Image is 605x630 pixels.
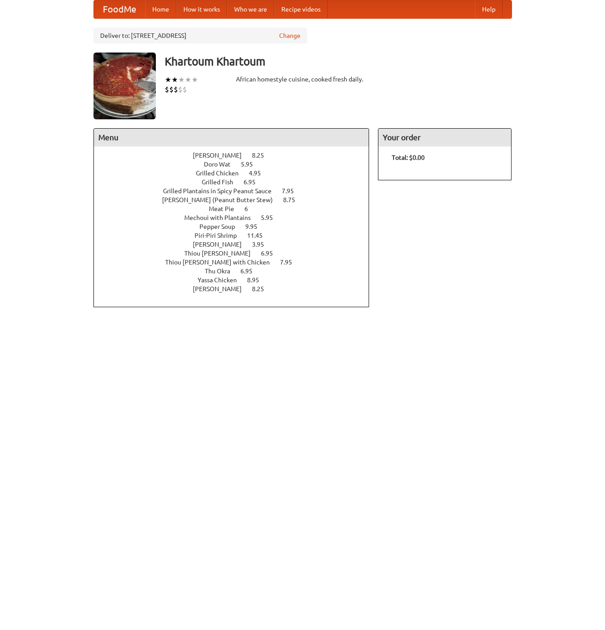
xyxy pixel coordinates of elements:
span: 6.95 [240,268,261,275]
li: ★ [171,75,178,85]
li: $ [178,85,183,94]
span: [PERSON_NAME] [193,285,251,293]
span: [PERSON_NAME] (Peanut Butter Stew) [162,196,282,203]
span: 5.95 [241,161,262,168]
a: Help [475,0,503,18]
div: Deliver to: [STREET_ADDRESS] [93,28,307,44]
h4: Your order [378,129,511,146]
span: Grilled Chicken [196,170,248,177]
span: 8.95 [247,276,268,284]
span: 4.95 [249,170,270,177]
a: Thiou [PERSON_NAME] with Chicken 7.95 [165,259,309,266]
li: $ [165,85,169,94]
a: [PERSON_NAME] 8.25 [193,285,280,293]
li: $ [169,85,174,94]
a: Yassa Chicken 8.95 [198,276,276,284]
span: 5.95 [261,214,282,221]
a: Grilled Plantains in Spicy Peanut Sauce 7.95 [163,187,310,195]
span: 6.95 [261,250,282,257]
a: Thu Okra 6.95 [205,268,269,275]
a: Meat Pie 6 [209,205,264,212]
span: Grilled Fish [202,179,242,186]
a: Doro Wat 5.95 [204,161,269,168]
a: Pepper Soup 9.95 [199,223,274,230]
a: Recipe videos [274,0,328,18]
li: $ [183,85,187,94]
a: Grilled Fish 6.95 [202,179,272,186]
a: [PERSON_NAME] (Peanut Butter Stew) 8.75 [162,196,312,203]
span: 6.95 [244,179,264,186]
li: ★ [165,75,171,85]
span: Thiou [PERSON_NAME] with Chicken [165,259,279,266]
img: angular.jpg [93,53,156,119]
a: [PERSON_NAME] 8.25 [193,152,280,159]
span: Grilled Plantains in Spicy Peanut Sauce [163,187,280,195]
span: [PERSON_NAME] [193,241,251,248]
span: Thiou [PERSON_NAME] [184,250,260,257]
a: Grilled Chicken 4.95 [196,170,277,177]
li: ★ [178,75,185,85]
span: Mechoui with Plantains [184,214,260,221]
li: ★ [185,75,191,85]
h3: Khartoum Khartoum [165,53,512,70]
a: Change [279,31,300,40]
span: 11.45 [247,232,272,239]
a: Thiou [PERSON_NAME] 6.95 [184,250,289,257]
a: [PERSON_NAME] 3.95 [193,241,280,248]
span: Pepper Soup [199,223,244,230]
h4: Menu [94,129,369,146]
span: Meat Pie [209,205,243,212]
span: 7.95 [280,259,301,266]
span: 7.95 [282,187,303,195]
span: 8.25 [252,152,273,159]
span: Yassa Chicken [198,276,246,284]
div: African homestyle cuisine, cooked fresh daily. [236,75,369,84]
a: Piri-Piri Shrimp 11.45 [195,232,279,239]
a: How it works [176,0,227,18]
span: 8.25 [252,285,273,293]
span: 3.95 [252,241,273,248]
a: Home [145,0,176,18]
span: Doro Wat [204,161,240,168]
span: Piri-Piri Shrimp [195,232,246,239]
a: Mechoui with Plantains 5.95 [184,214,289,221]
span: Thu Okra [205,268,239,275]
b: Total: $0.00 [392,154,425,161]
span: 8.75 [283,196,304,203]
li: $ [174,85,178,94]
a: Who we are [227,0,274,18]
span: [PERSON_NAME] [193,152,251,159]
span: 6 [244,205,257,212]
li: ★ [191,75,198,85]
a: FoodMe [94,0,145,18]
span: 9.95 [245,223,266,230]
